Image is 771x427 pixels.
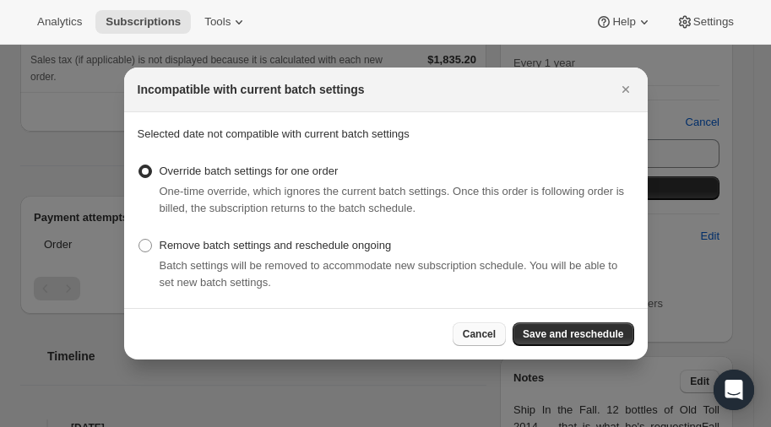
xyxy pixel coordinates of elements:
[95,10,191,34] button: Subscriptions
[523,327,623,341] span: Save and reschedule
[614,78,638,101] button: Close
[714,370,754,410] div: Open Intercom Messenger
[693,15,734,29] span: Settings
[160,185,625,214] span: One-time override, which ignores the current batch settings. Once this order is following order i...
[160,165,339,177] span: Override batch settings for one order
[204,15,231,29] span: Tools
[160,259,618,289] span: Batch settings will be removed to accommodate new subscription schedule. You will be able to set ...
[138,81,365,98] h2: Incompatible with current batch settings
[666,10,744,34] button: Settings
[138,127,410,140] span: Selected date not compatible with current batch settings
[194,10,258,34] button: Tools
[37,15,82,29] span: Analytics
[513,322,633,346] button: Save and reschedule
[106,15,181,29] span: Subscriptions
[585,10,662,34] button: Help
[453,322,506,346] button: Cancel
[27,10,92,34] button: Analytics
[612,15,635,29] span: Help
[160,239,392,251] span: Remove batch settings and reschedule ongoing
[463,327,496,341] span: Cancel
